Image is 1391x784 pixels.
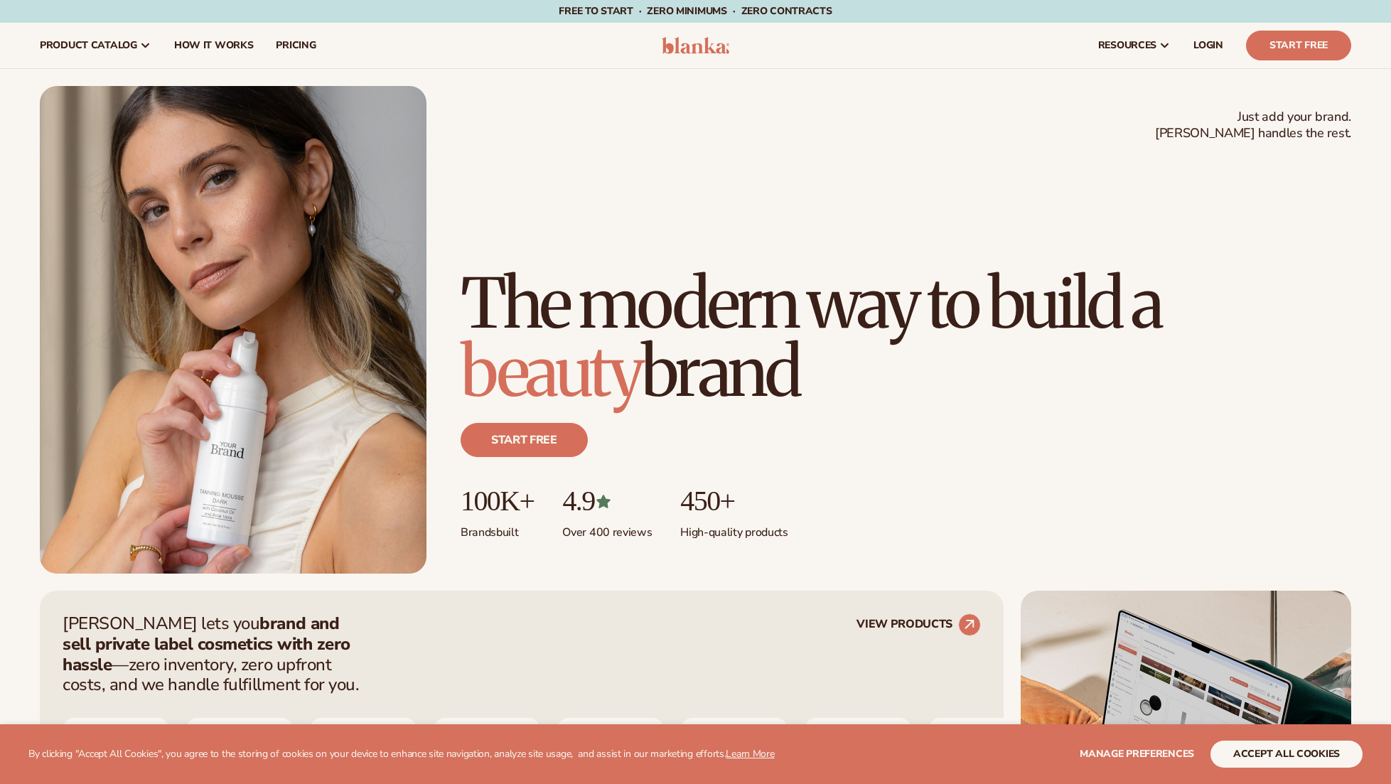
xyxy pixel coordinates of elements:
[1080,747,1194,761] span: Manage preferences
[680,485,788,517] p: 450+
[174,40,254,51] span: How It Works
[63,612,350,676] strong: brand and sell private label cosmetics with zero hassle
[662,37,729,54] img: logo
[40,86,426,574] img: Female holding tanning mousse.
[461,485,534,517] p: 100K+
[461,423,588,457] a: Start free
[562,485,652,517] p: 4.9
[1193,40,1223,51] span: LOGIN
[63,613,368,695] p: [PERSON_NAME] lets you —zero inventory, zero upfront costs, and we handle fulfillment for you.
[1246,31,1351,60] a: Start Free
[856,613,981,636] a: VIEW PRODUCTS
[28,23,163,68] a: product catalog
[461,329,641,414] span: beauty
[1182,23,1235,68] a: LOGIN
[1098,40,1156,51] span: resources
[1155,109,1351,142] span: Just add your brand. [PERSON_NAME] handles the rest.
[726,747,774,761] a: Learn More
[28,748,775,761] p: By clicking "Accept All Cookies", you agree to the storing of cookies on your device to enhance s...
[461,269,1351,406] h1: The modern way to build a brand
[40,40,137,51] span: product catalog
[562,517,652,540] p: Over 400 reviews
[163,23,265,68] a: How It Works
[264,23,327,68] a: pricing
[276,40,316,51] span: pricing
[559,4,832,18] span: Free to start · ZERO minimums · ZERO contracts
[1210,741,1363,768] button: accept all cookies
[680,517,788,540] p: High-quality products
[461,517,534,540] p: Brands built
[1087,23,1182,68] a: resources
[1080,741,1194,768] button: Manage preferences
